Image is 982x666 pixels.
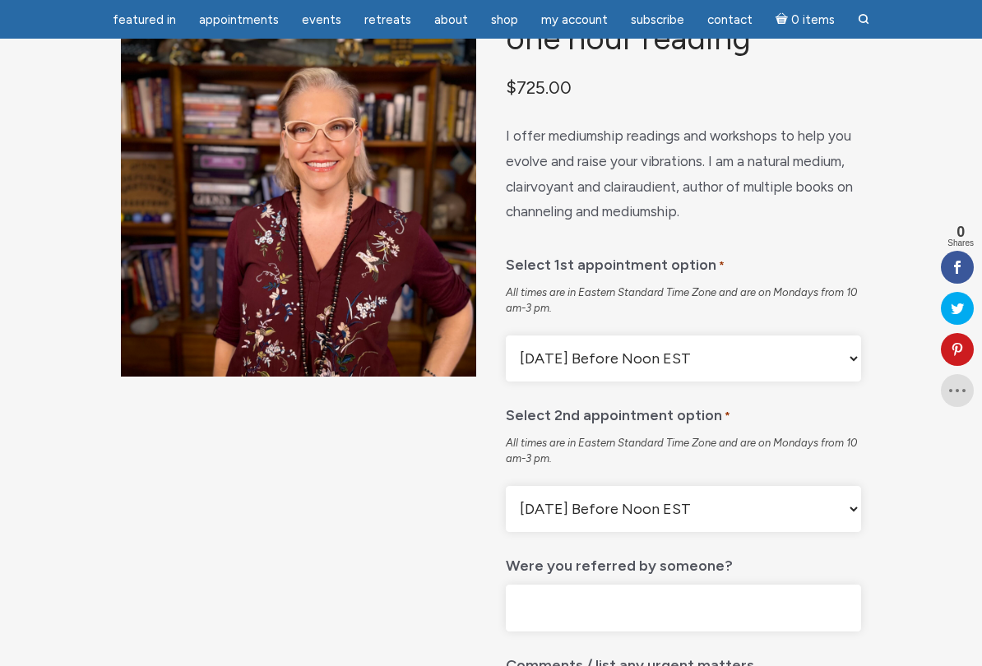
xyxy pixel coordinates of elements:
[113,12,176,27] span: featured in
[491,12,518,27] span: Shop
[199,12,279,27] span: Appointments
[364,12,411,27] span: Retreats
[707,12,753,27] span: Contact
[506,545,733,579] label: Were you referred by someone?
[434,12,468,27] span: About
[424,4,478,36] a: About
[506,285,861,315] div: All times are in Eastern Standard Time Zone and are on Mondays from 10 am-3 pm.
[631,12,684,27] span: Subscribe
[103,4,186,36] a: featured in
[481,4,528,36] a: Shop
[791,14,835,26] span: 0 items
[302,12,341,27] span: Events
[292,4,351,36] a: Events
[776,12,791,27] i: Cart
[541,12,608,27] span: My Account
[506,21,861,56] h1: One Hour Reading
[506,77,516,98] span: $
[506,127,853,220] span: I offer mediumship readings and workshops to help you evolve and raise your vibrations. I am a na...
[766,2,845,36] a: Cart0 items
[189,4,289,36] a: Appointments
[354,4,421,36] a: Retreats
[697,4,762,36] a: Contact
[121,21,476,377] img: One Hour Reading
[947,224,974,239] span: 0
[947,239,974,247] span: Shares
[506,244,725,280] label: Select 1st appointment option
[621,4,694,36] a: Subscribe
[531,4,618,36] a: My Account
[506,395,730,430] label: Select 2nd appointment option
[506,77,572,98] bdi: 725.00
[506,436,861,465] div: All times are in Eastern Standard Time Zone and are on Mondays from 10 am-3 pm.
